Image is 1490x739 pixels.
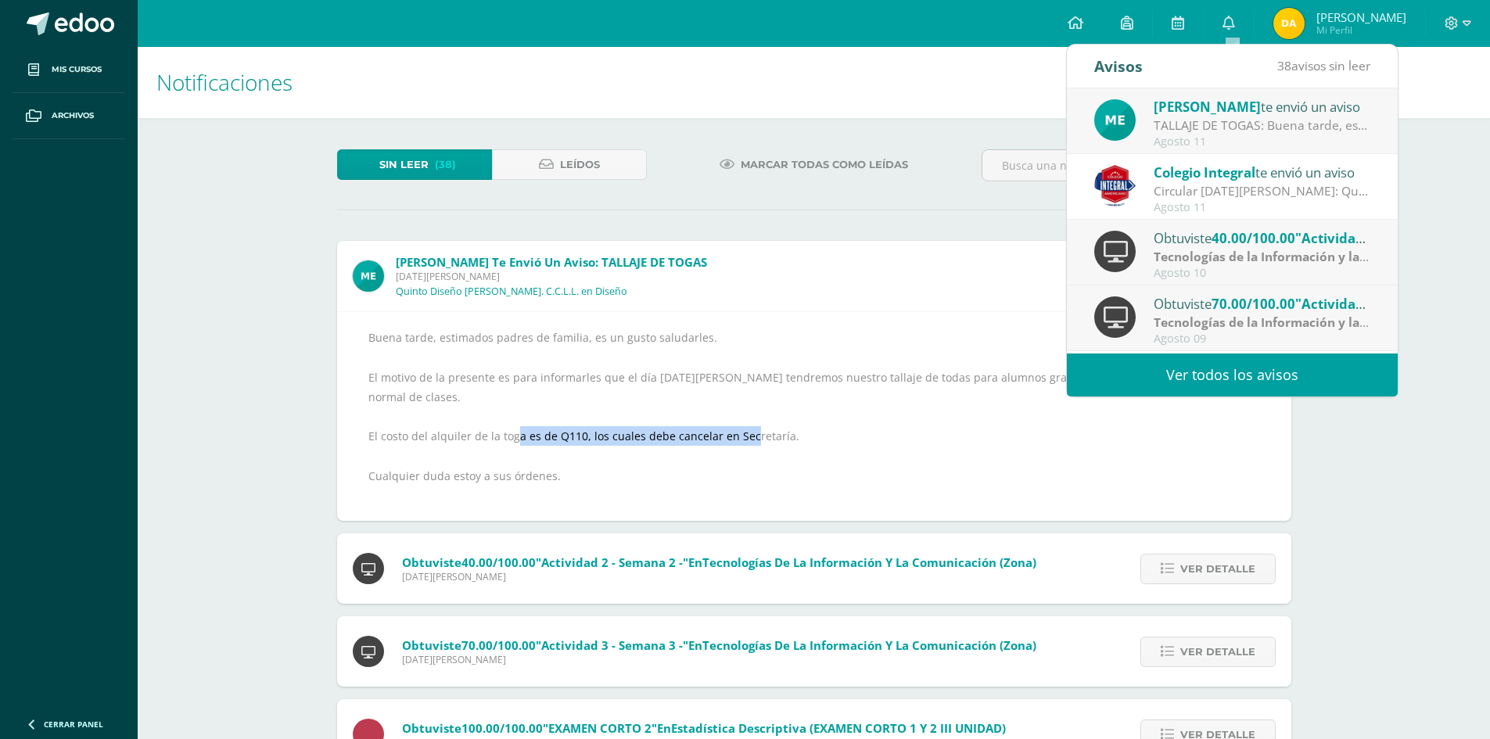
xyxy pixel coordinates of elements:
[402,554,1036,570] span: Obtuviste en
[396,270,707,283] span: [DATE][PERSON_NAME]
[982,150,1291,181] input: Busca una notificación aquí
[560,150,600,179] span: Leídos
[402,653,1036,666] span: [DATE][PERSON_NAME]
[1154,332,1371,346] div: Agosto 09
[353,260,384,292] img: c105304d023d839b59a15d0bf032229d.png
[1154,117,1371,135] div: TALLAJE DE TOGAS: Buena tarde, estimados padres de familia, es un gusto saludarles. El motivo de ...
[461,554,536,570] span: 40.00/100.00
[702,554,1036,570] span: Tecnologías de la Información y la Comunicación (Zona)
[702,637,1036,653] span: Tecnologías de la Información y la Comunicación (Zona)
[1154,314,1371,332] div: | Zona
[1154,201,1371,214] div: Agosto 11
[1154,163,1255,181] span: Colegio Integral
[337,149,492,180] a: Sin leer(38)
[379,150,429,179] span: Sin leer
[1277,57,1291,74] span: 38
[536,637,688,653] span: "Actividad 3 - Semana 3 -"
[1273,8,1305,39] img: 21903f2d122677bca6dc3e12486c952d.png
[402,637,1036,653] span: Obtuviste en
[13,93,125,139] a: Archivos
[461,637,536,653] span: 70.00/100.00
[1180,637,1255,666] span: Ver detalle
[671,720,1006,736] span: Estadística Descriptiva (EXAMEN CORTO 1 Y 2 III UNIDAD)
[1154,182,1371,200] div: Circular 11 de agosto 2025: Querida comunidad educativa, te trasladamos este PDF con la circular ...
[1212,295,1295,313] span: 70.00/100.00
[1154,248,1449,265] strong: Tecnologías de la Información y la Comunicación
[402,570,1036,583] span: [DATE][PERSON_NAME]
[1316,23,1406,37] span: Mi Perfil
[1180,554,1255,583] span: Ver detalle
[1154,248,1371,266] div: | Zona
[700,149,928,180] a: Marcar todas como leídas
[1067,353,1398,396] a: Ver todos los avisos
[492,149,647,180] a: Leídos
[435,150,456,179] span: (38)
[13,47,125,93] a: Mis cursos
[1277,57,1370,74] span: avisos sin leer
[543,720,657,736] span: "EXAMEN CORTO 2"
[1212,229,1295,247] span: 40.00/100.00
[1154,135,1371,149] div: Agosto 11
[368,328,1260,505] div: Buena tarde, estimados padres de familia, es un gusto saludarles. El motivo de la presente es par...
[396,285,627,298] p: Quinto Diseño [PERSON_NAME]. C.C.L.L. en Diseño
[156,67,293,97] span: Notificaciones
[1154,162,1371,182] div: te envió un aviso
[1154,314,1449,331] strong: Tecnologías de la Información y la Comunicación
[52,109,94,122] span: Archivos
[1295,295,1461,313] span: "Actividad 3 - Semana 3 -"
[741,150,908,179] span: Marcar todas como leídas
[396,254,707,270] span: [PERSON_NAME] te envió un aviso: TALLAJE DE TOGAS
[536,554,688,570] span: "Actividad 2 - Semana 2 -"
[1316,9,1406,25] span: [PERSON_NAME]
[1154,228,1371,248] div: Obtuviste en
[1154,98,1261,116] span: [PERSON_NAME]
[1094,99,1136,141] img: c105304d023d839b59a15d0bf032229d.png
[402,720,1006,736] span: Obtuviste en
[1154,293,1371,314] div: Obtuviste en
[1154,96,1371,117] div: te envió un aviso
[44,719,103,730] span: Cerrar panel
[52,63,102,76] span: Mis cursos
[1094,45,1143,88] div: Avisos
[1154,267,1371,280] div: Agosto 10
[1094,165,1136,206] img: 3d8ecf278a7f74c562a74fe44b321cd5.png
[1295,229,1461,247] span: "Actividad 2 - Semana 2 -"
[461,720,543,736] span: 100.00/100.00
